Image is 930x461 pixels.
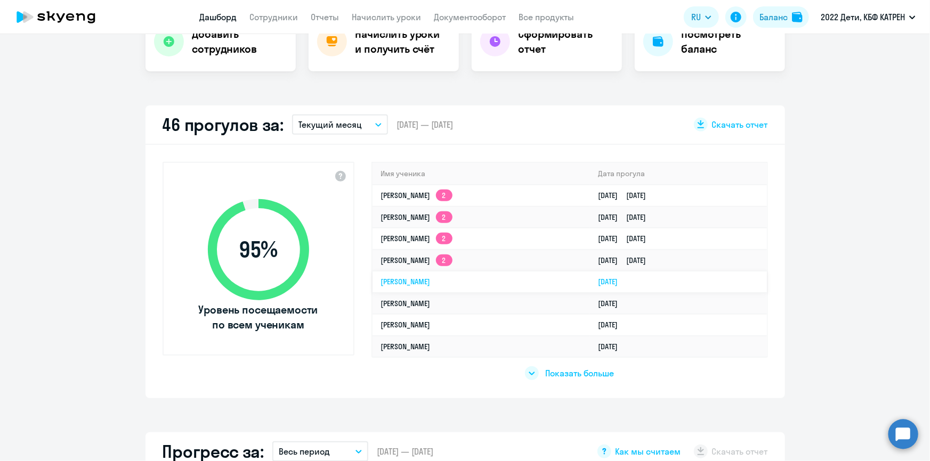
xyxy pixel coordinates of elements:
[436,190,452,201] app-skyeng-badge: 2
[381,191,452,200] a: [PERSON_NAME]2
[381,256,452,265] a: [PERSON_NAME]2
[352,12,422,22] a: Начислить уроки
[381,342,431,351] a: [PERSON_NAME]
[192,27,287,56] h4: Добавить сотрудников
[759,11,788,23] div: Баланс
[311,12,339,22] a: Отчеты
[598,256,654,265] a: [DATE][DATE]
[279,445,330,458] p: Весь период
[598,342,626,351] a: [DATE]
[792,12,803,22] img: balance
[598,277,626,286] a: [DATE]
[197,237,320,262] span: 95 %
[712,119,768,130] span: Скачать отчет
[298,118,362,131] p: Текущий месяц
[381,212,452,222] a: [PERSON_NAME]2
[598,234,654,243] a: [DATE][DATE]
[373,163,590,185] th: Имя ученика
[200,12,237,22] a: Дашборд
[434,12,506,22] a: Документооборот
[616,446,681,457] span: Как мы считаем
[684,6,719,28] button: RU
[436,233,452,244] app-skyeng-badge: 2
[598,320,626,330] a: [DATE]
[545,367,614,379] span: Показать больше
[598,191,654,200] a: [DATE][DATE]
[197,302,320,332] span: Уровень посещаемости по всем ученикам
[397,119,453,130] span: [DATE] — [DATE]
[589,163,766,185] th: Дата прогула
[821,11,905,23] p: 2022 Дети, КБФ КАТРЕН
[753,6,809,28] button: Балансbalance
[355,27,448,56] h4: Начислить уроки и получить счёт
[381,234,452,243] a: [PERSON_NAME]2
[682,27,777,56] h4: Посмотреть баланс
[250,12,298,22] a: Сотрудники
[381,299,431,308] a: [PERSON_NAME]
[292,114,388,135] button: Текущий месяц
[519,12,575,22] a: Все продукты
[815,4,921,30] button: 2022 Дети, КБФ КАТРЕН
[436,254,452,266] app-skyeng-badge: 2
[598,299,626,308] a: [DATE]
[691,11,701,23] span: RU
[519,27,613,56] h4: Сформировать отчет
[598,212,654,222] a: [DATE][DATE]
[436,211,452,223] app-skyeng-badge: 2
[381,320,431,330] a: [PERSON_NAME]
[163,114,284,135] h2: 46 прогулов за:
[381,277,431,286] a: [PERSON_NAME]
[377,446,433,457] span: [DATE] — [DATE]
